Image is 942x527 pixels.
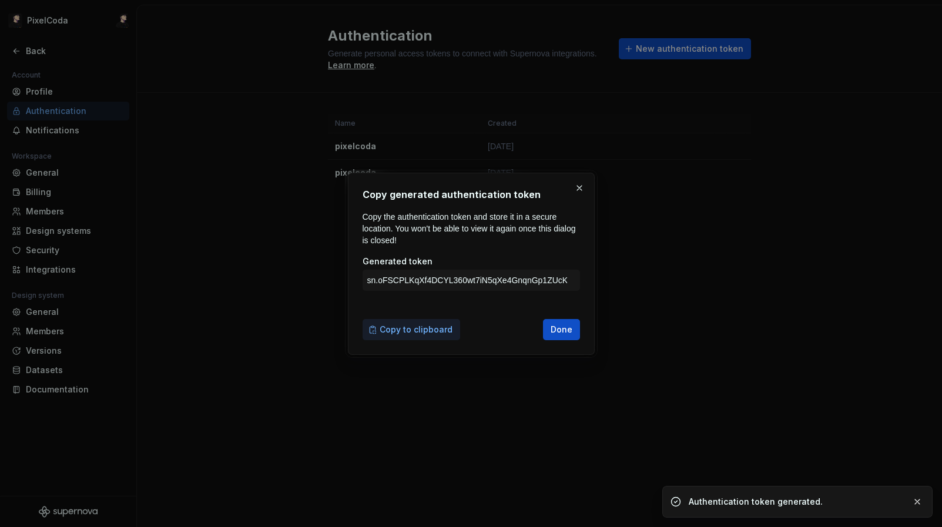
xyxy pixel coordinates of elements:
label: Generated token [363,256,433,267]
h2: Copy generated authentication token [363,187,580,202]
div: Authentication token generated. [689,496,903,508]
p: Copy the authentication token and store it in a secure location. You won't be able to view it aga... [363,211,580,246]
button: Done [543,319,580,340]
span: Copy to clipboard [380,324,452,335]
span: Done [551,324,572,335]
button: Copy to clipboard [363,319,460,340]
